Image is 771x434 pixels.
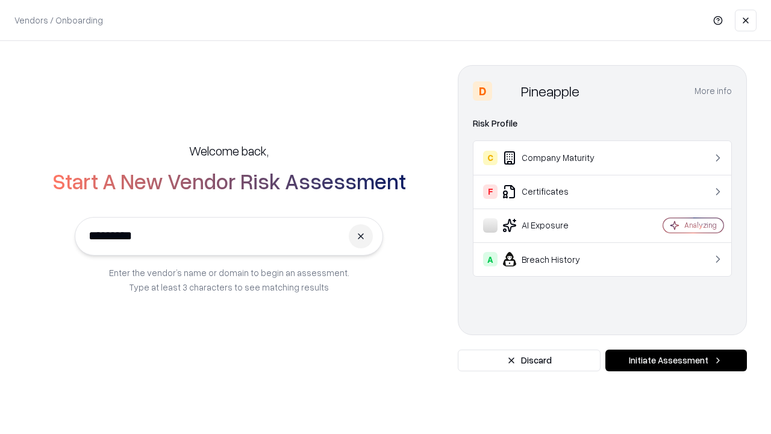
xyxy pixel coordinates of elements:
[483,151,498,165] div: C
[605,350,747,371] button: Initiate Assessment
[483,184,498,199] div: F
[483,151,627,165] div: Company Maturity
[695,80,732,102] button: More info
[52,169,406,193] h2: Start A New Vendor Risk Assessment
[521,81,579,101] div: Pineapple
[483,252,498,266] div: A
[483,218,627,233] div: AI Exposure
[483,252,627,266] div: Breach History
[458,350,601,371] button: Discard
[14,14,103,27] p: Vendors / Onboarding
[497,81,516,101] img: Pineapple
[684,220,717,230] div: Analyzing
[189,142,269,159] h5: Welcome back,
[483,184,627,199] div: Certificates
[473,81,492,101] div: D
[473,116,732,131] div: Risk Profile
[109,265,349,294] p: Enter the vendor’s name or domain to begin an assessment. Type at least 3 characters to see match...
